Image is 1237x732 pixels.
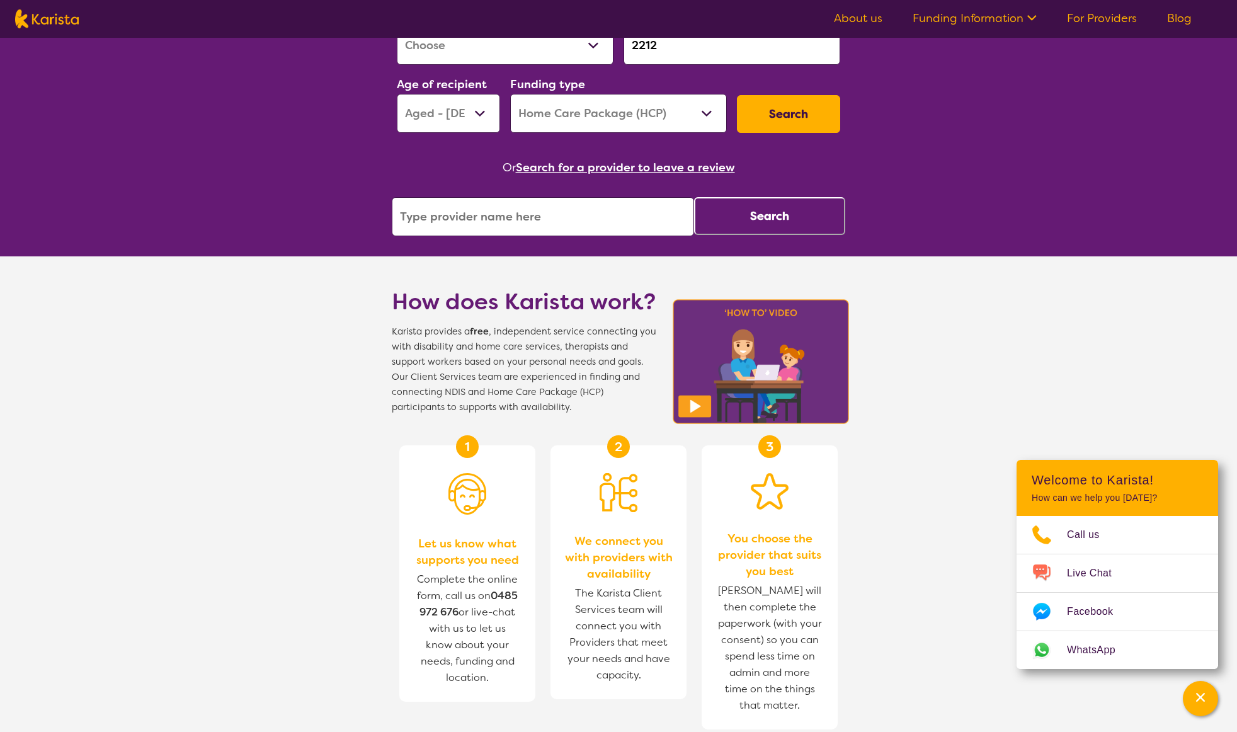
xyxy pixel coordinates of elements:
a: About us [834,11,882,26]
span: Facebook [1067,602,1128,621]
img: Karista video [669,295,853,428]
h1: How does Karista work? [392,287,656,317]
input: Type [624,26,840,65]
span: You choose the provider that suits you best [714,530,825,580]
span: We connect you with providers with availability [563,533,674,582]
button: Channel Menu [1183,681,1218,716]
a: Blog [1167,11,1192,26]
h2: Welcome to Karista! [1032,472,1203,488]
label: Funding type [510,77,585,92]
div: 2 [607,435,630,458]
img: Star icon [751,473,789,510]
label: Age of recipient [397,77,487,92]
button: Search [694,197,845,235]
a: Funding Information [913,11,1037,26]
a: Web link opens in a new tab. [1017,631,1218,669]
span: Complete the online form, call us on or live-chat with us to let us know about your needs, fundin... [417,573,518,684]
ul: Choose channel [1017,516,1218,669]
img: Karista logo [15,9,79,28]
span: Or [503,158,516,177]
button: Search [737,95,840,133]
span: Karista provides a , independent service connecting you with disability and home care services, t... [392,324,656,415]
img: Person being matched to services icon [600,473,637,512]
span: Call us [1067,525,1115,544]
input: Type provider name here [392,197,694,236]
span: The Karista Client Services team will connect you with Providers that meet your needs and have ca... [563,582,674,687]
p: How can we help you [DATE]? [1032,493,1203,503]
span: WhatsApp [1067,641,1131,660]
div: Channel Menu [1017,460,1218,669]
span: Live Chat [1067,564,1127,583]
a: For Providers [1067,11,1137,26]
div: 1 [456,435,479,458]
div: 3 [758,435,781,458]
span: Let us know what supports you need [412,535,523,568]
img: Person with headset icon [448,473,486,515]
button: Search for a provider to leave a review [516,158,735,177]
span: [PERSON_NAME] will then complete the paperwork (with your consent) so you can spend less time on ... [714,580,825,717]
b: free [470,326,489,338]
